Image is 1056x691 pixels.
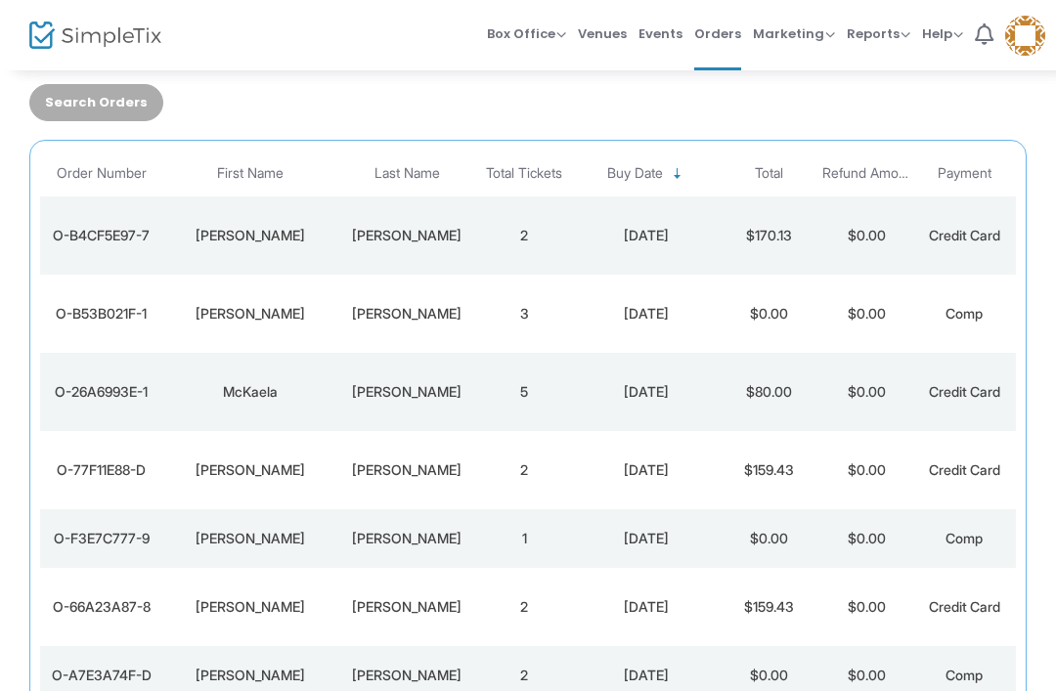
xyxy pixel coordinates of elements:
div: O-26A6993E-1 [45,382,157,402]
span: Events [638,9,682,59]
td: $0.00 [817,509,915,568]
div: O-F3E7C777-9 [45,529,157,548]
div: McKaela [167,382,333,402]
th: Total [720,151,817,196]
span: Credit Card [929,461,1000,478]
span: Marketing [753,24,835,43]
td: 2 [475,196,573,275]
span: Reports [847,24,910,43]
div: Sharon [167,529,333,548]
span: Last Name [374,165,440,182]
span: Comp [946,667,983,683]
div: Bailey [343,666,470,685]
td: $0.00 [817,568,915,646]
span: Box Office [487,24,566,43]
div: Amy [167,226,333,245]
td: $170.13 [720,196,817,275]
span: Credit Card [929,383,1000,400]
span: First Name [217,165,284,182]
td: $0.00 [817,431,915,509]
td: 2 [475,431,573,509]
div: Bailey [343,304,470,324]
div: Elizabeth [167,666,333,685]
span: Buy Date [607,165,663,182]
div: 1/16/2025 [578,304,715,324]
td: 5 [475,353,573,431]
div: O-B53B021F-1 [45,304,157,324]
td: $0.00 [720,275,817,353]
div: Bailey [343,460,470,480]
span: Help [922,24,963,43]
th: Refund Amount [817,151,915,196]
td: $0.00 [817,196,915,275]
div: Bailey [343,382,470,402]
div: O-66A23A87-8 [45,597,157,617]
div: Connor [167,597,333,617]
span: Comp [946,530,983,546]
span: Credit Card [929,598,1000,615]
td: $159.43 [720,431,817,509]
div: 12/27/2024 [578,529,715,548]
span: Comp [946,305,983,322]
td: 2 [475,568,573,646]
td: $0.00 [720,509,817,568]
div: 12/23/2024 [578,597,715,617]
div: Bailey [343,226,470,245]
span: Credit Card [929,227,1000,243]
div: 12/6/2024 [578,666,715,685]
span: Order Number [57,165,147,182]
td: 1 [475,509,573,568]
div: David [167,460,333,480]
span: Payment [938,165,991,182]
div: Bailey [343,597,470,617]
div: 6/3/2025 [578,226,715,245]
div: O-A7E3A74F-D [45,666,157,685]
div: 1/4/2025 [578,460,715,480]
div: Jenna [167,304,333,324]
span: Orders [694,9,741,59]
div: Bailey [343,529,470,548]
div: 1/14/2025 [578,382,715,402]
span: Venues [578,9,627,59]
td: 3 [475,275,573,353]
td: $80.00 [720,353,817,431]
div: O-B4CF5E97-7 [45,226,157,245]
td: $159.43 [720,568,817,646]
td: $0.00 [817,353,915,431]
span: Sortable [670,166,685,182]
div: O-77F11E88-D [45,460,157,480]
th: Total Tickets [475,151,573,196]
td: $0.00 [817,275,915,353]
